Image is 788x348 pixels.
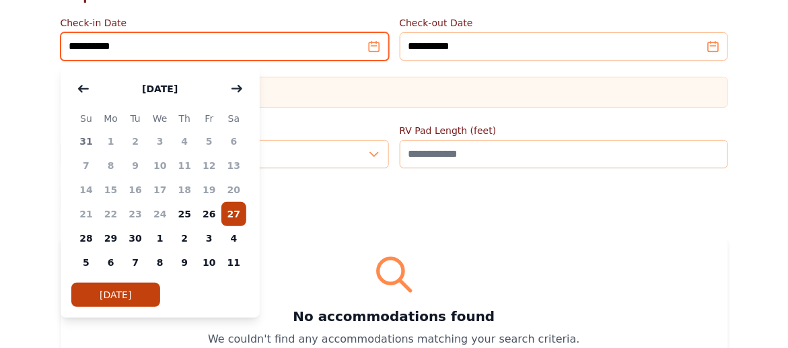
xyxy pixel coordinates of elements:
span: 5 [197,129,222,153]
span: 1 [98,129,123,153]
span: 18 [172,178,197,202]
button: [DATE] [71,283,160,307]
span: 20 [221,178,246,202]
span: 23 [123,202,148,226]
span: 17 [147,178,172,202]
span: 21 [74,202,99,226]
p: We couldn't find any accommodations matching your search criteria. [77,331,712,347]
span: 3 [197,226,222,250]
span: 5 [74,250,99,275]
span: 10 [147,153,172,178]
span: 6 [221,129,246,153]
span: 4 [221,226,246,250]
span: 25 [172,202,197,226]
span: 1 [147,226,172,250]
span: 27 [221,202,246,226]
span: 11 [172,153,197,178]
span: 24 [147,202,172,226]
span: 19 [197,178,222,202]
span: 15 [98,178,123,202]
span: 4 [172,129,197,153]
span: 3 [147,129,172,153]
span: 9 [172,250,197,275]
button: [DATE] [129,75,191,102]
span: Su [74,110,99,127]
span: We [147,110,172,127]
span: 14 [74,178,99,202]
span: 26 [197,202,222,226]
label: Check-in Date [61,16,389,30]
span: 2 [123,129,148,153]
span: 28 [74,226,99,250]
label: Check-out Date [400,16,728,30]
span: Fr [197,110,222,127]
span: 12 [197,153,222,178]
span: 6 [98,250,123,275]
span: Tu [123,110,148,127]
span: 2 [172,226,197,250]
label: RV Pad Length (feet) [400,124,728,137]
span: 31 [74,129,99,153]
span: 29 [98,226,123,250]
span: 11 [221,250,246,275]
span: 13 [221,153,246,178]
span: 22 [98,202,123,226]
span: 16 [123,178,148,202]
h3: No accommodations found [77,307,712,326]
span: 7 [123,250,148,275]
span: 9 [123,153,148,178]
span: 8 [98,153,123,178]
span: 7 [74,153,99,178]
span: 30 [123,226,148,250]
span: Th [172,110,197,127]
span: 8 [147,250,172,275]
span: 10 [197,250,222,275]
span: Sa [221,110,246,127]
span: Mo [98,110,123,127]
